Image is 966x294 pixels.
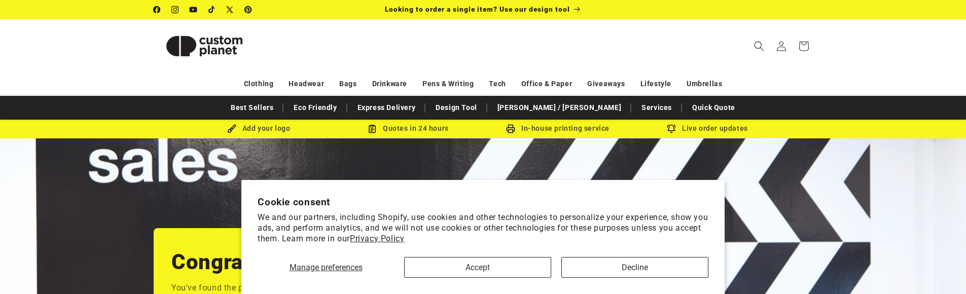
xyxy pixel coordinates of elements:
[368,124,377,133] img: Order Updates Icon
[489,75,506,93] a: Tech
[150,19,259,72] a: Custom Planet
[385,5,570,13] span: Looking to order a single item? Use our design tool
[290,263,363,272] span: Manage preferences
[289,75,324,93] a: Headwear
[483,122,633,135] div: In-house printing service
[492,99,626,117] a: [PERSON_NAME] / [PERSON_NAME]
[431,99,482,117] a: Design Tool
[334,122,483,135] div: Quotes in 24 hours
[506,124,515,133] img: In-house printing
[171,248,338,276] h2: Congratulations.
[352,99,421,117] a: Express Delivery
[258,196,708,208] h2: Cookie consent
[640,75,671,93] a: Lifestyle
[404,257,551,278] button: Accept
[339,75,356,93] a: Bags
[521,75,572,93] a: Office & Paper
[244,75,274,93] a: Clothing
[636,99,677,117] a: Services
[289,99,342,117] a: Eco Friendly
[372,75,407,93] a: Drinkware
[561,257,708,278] button: Decline
[350,234,404,243] a: Privacy Policy
[748,35,770,57] summary: Search
[258,257,394,278] button: Manage preferences
[258,212,708,244] p: We and our partners, including Shopify, use cookies and other technologies to personalize your ex...
[422,75,474,93] a: Pens & Writing
[154,23,255,69] img: Custom Planet
[226,99,278,117] a: Best Sellers
[687,99,740,117] a: Quick Quote
[687,75,722,93] a: Umbrellas
[184,122,334,135] div: Add your logo
[587,75,625,93] a: Giveaways
[667,124,676,133] img: Order updates
[227,124,236,133] img: Brush Icon
[633,122,782,135] div: Live order updates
